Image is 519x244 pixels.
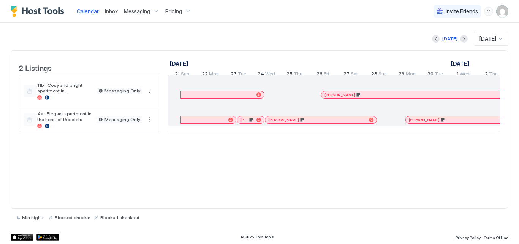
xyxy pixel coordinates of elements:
[496,5,508,18] div: User profile
[145,115,154,124] button: More options
[145,86,154,96] button: More options
[457,71,459,79] span: 1
[77,8,99,14] span: Calendar
[456,235,481,240] span: Privacy Policy
[36,234,59,241] a: Google Play Store
[240,118,248,123] span: [PERSON_NAME]
[100,215,139,220] span: Blocked checkout
[409,118,440,123] span: [PERSON_NAME]
[460,71,470,79] span: Wed
[484,233,508,241] a: Terms Of Use
[406,71,416,79] span: Mon
[241,234,274,239] span: © 2025 Host Tools
[435,71,443,79] span: Tue
[238,71,246,79] span: Tue
[484,7,493,16] div: menu
[426,69,445,80] a: September 30, 2025
[181,71,189,79] span: Sun
[397,69,418,80] a: September 29, 2025
[441,34,459,43] button: [DATE]
[286,71,293,79] span: 25
[455,69,472,80] a: October 1, 2025
[200,69,221,80] a: September 22, 2025
[124,8,150,15] span: Messaging
[369,69,389,80] a: September 28, 2025
[37,82,93,94] span: 11b · Cosy and bright apartment in [GEOGRAPHIC_DATA]
[145,115,154,124] div: menu
[432,35,440,43] button: Previous month
[483,69,500,80] a: October 2, 2025
[11,234,33,241] a: App Store
[371,71,377,79] span: 28
[165,8,182,15] span: Pricing
[229,69,248,80] a: September 23, 2025
[485,71,488,79] span: 2
[324,92,355,97] span: [PERSON_NAME]
[442,35,457,42] div: [DATE]
[460,35,468,43] button: Next month
[315,69,331,80] a: September 26, 2025
[489,71,498,79] span: Thu
[209,71,219,79] span: Mon
[175,71,180,79] span: 21
[316,71,323,79] span: 26
[449,58,471,69] a: October 1, 2025
[378,71,387,79] span: Sun
[343,71,350,79] span: 27
[399,71,405,79] span: 29
[285,69,304,80] a: September 25, 2025
[55,215,90,220] span: Blocked checkin
[256,69,277,80] a: September 24, 2025
[479,35,496,42] span: [DATE]
[202,71,208,79] span: 22
[324,71,329,79] span: Fri
[265,71,275,79] span: Wed
[268,118,299,123] span: [PERSON_NAME]
[11,6,68,17] a: Host Tools Logo
[77,7,99,15] a: Calendar
[484,235,508,240] span: Terms Of Use
[168,58,190,69] a: September 21, 2025
[37,111,93,122] span: 4a · Elegant apartment in the heart of Recoleta
[173,69,191,80] a: September 21, 2025
[351,71,358,79] span: Sat
[22,215,45,220] span: Min nights
[446,8,478,15] span: Invite Friends
[19,62,52,73] span: 2 Listings
[105,8,118,14] span: Inbox
[342,69,360,80] a: September 27, 2025
[231,71,237,79] span: 23
[105,7,118,15] a: Inbox
[294,71,302,79] span: Thu
[145,86,154,96] div: menu
[427,71,434,79] span: 30
[258,71,264,79] span: 24
[456,233,481,241] a: Privacy Policy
